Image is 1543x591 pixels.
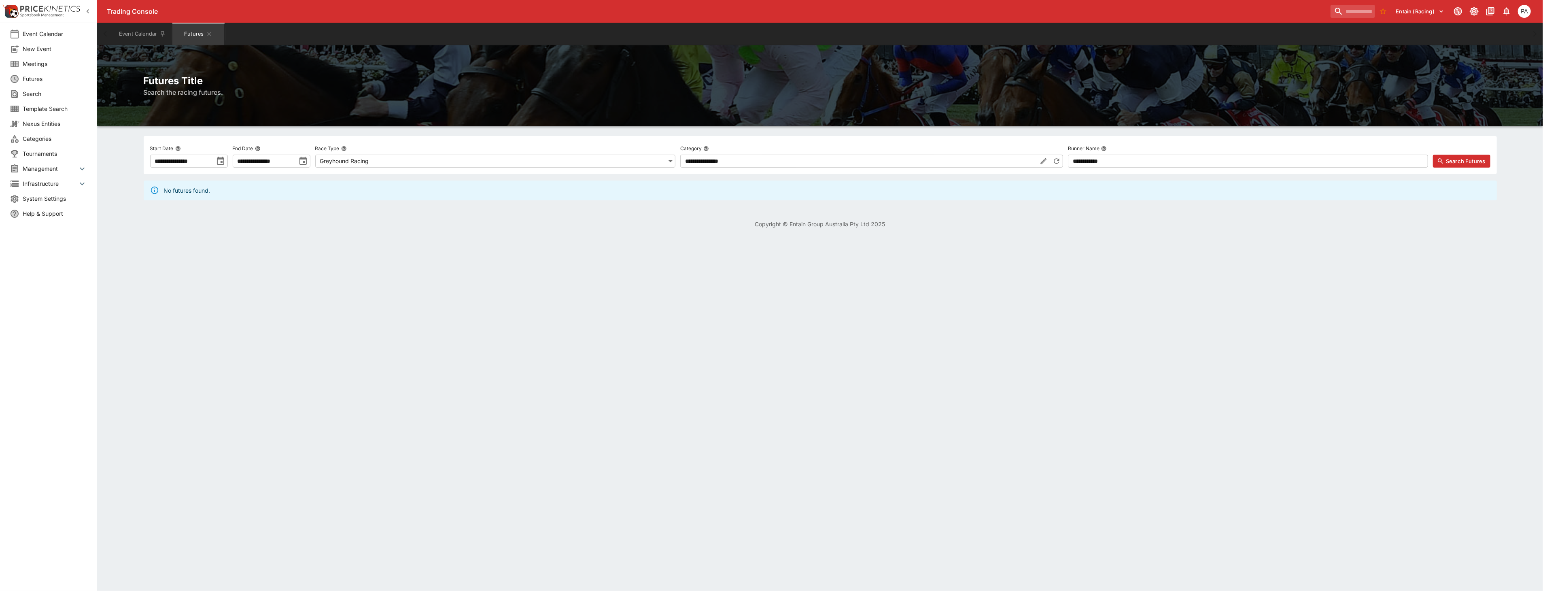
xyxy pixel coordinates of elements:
button: Toggle light/dark mode [1467,4,1481,19]
button: Start Date [175,146,181,151]
span: Help & Support [23,209,87,218]
button: No Bookmarks [1377,5,1390,18]
input: search [1331,5,1375,18]
button: Runner Name [1101,146,1107,151]
img: PriceKinetics Logo [2,3,19,19]
button: Reset Category to All Racing [1050,155,1063,168]
p: Start Date [150,145,174,152]
button: toggle date time picker [213,154,228,168]
span: System Settings [23,194,87,203]
p: Copyright © Entain Group Australia Pty Ltd 2025 [97,220,1543,228]
span: Event Calendar [23,30,87,38]
p: Runner Name [1068,145,1099,152]
button: Futures [172,23,224,45]
div: No futures found. [164,183,210,198]
button: Peter Addley [1515,2,1533,20]
span: Search Futures [1446,157,1485,165]
span: Infrastructure [23,179,77,188]
button: Event Calendar [114,23,171,45]
button: Connected to PK [1451,4,1465,19]
span: Categories [23,134,87,143]
p: End Date [233,145,253,152]
h2: Futures Title [144,74,1497,87]
span: Search [23,89,87,98]
span: New Event [23,45,87,53]
button: Category [703,146,709,151]
button: Notifications [1499,4,1514,19]
button: End Date [255,146,261,151]
button: Documentation [1483,4,1498,19]
p: Race Type [315,145,340,152]
span: Management [23,164,77,173]
button: Race Type [341,146,347,151]
button: Select Tenant [1391,5,1449,18]
span: Futures [23,74,87,83]
p: Category [680,145,702,152]
img: Sportsbook Management [20,13,64,17]
span: Meetings [23,60,87,68]
img: PriceKinetics [20,6,80,12]
div: Trading Console [107,7,1327,16]
span: Template Search [23,104,87,113]
div: Peter Addley [1518,5,1531,18]
span: Tournaments [23,149,87,158]
span: Nexus Entities [23,119,87,128]
h6: Search the racing futures. [144,87,1497,97]
div: Greyhound Racing [315,155,676,168]
button: Search Futures [1433,155,1490,168]
button: Edit Category [1037,155,1050,168]
button: toggle date time picker [296,154,310,168]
